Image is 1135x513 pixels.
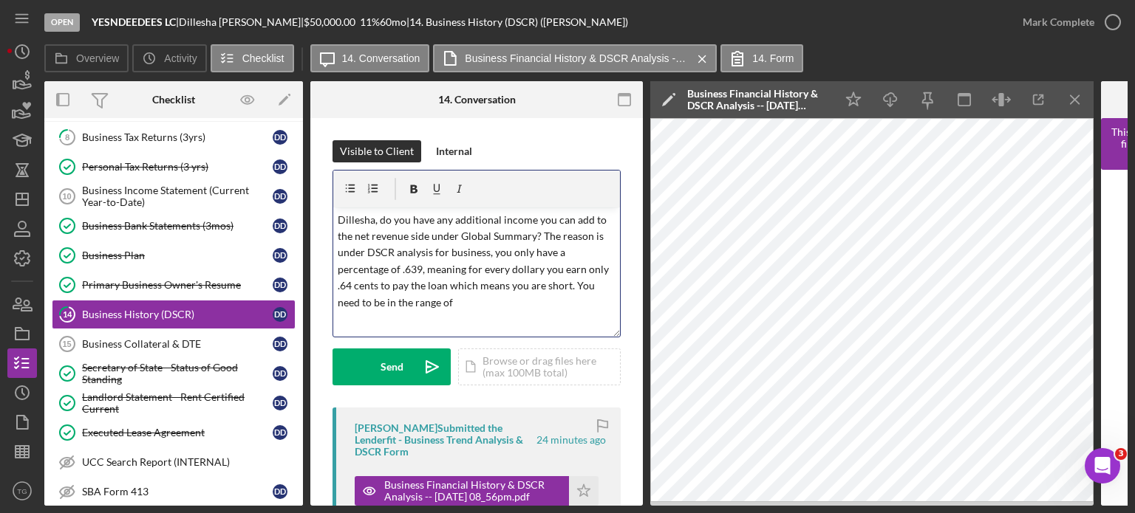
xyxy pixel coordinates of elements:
[384,479,562,503] div: Business Financial History & DSCR Analysis -- [DATE] 08_56pm.pdf
[52,211,296,241] a: Business Bank Statements (3mos)DD
[82,185,273,208] div: Business Income Statement (Current Year-to-Date)
[242,52,284,64] label: Checklist
[273,307,287,322] div: D D
[355,476,599,506] button: Business Financial History & DSCR Analysis -- [DATE] 08_56pm.pdf
[82,249,273,261] div: Business Plan
[82,338,273,350] div: Business Collateral & DTE
[82,456,295,468] div: UCC Search Report (INTERNAL)
[333,140,421,162] button: Visible to Client
[44,44,129,72] button: Overview
[82,220,273,232] div: Business Bank Statements (3mos)
[433,44,717,72] button: Business Financial History & DSCR Analysis -- [DATE] 08_56pm.pdf
[164,52,197,64] label: Activity
[273,218,287,233] div: D D
[52,123,296,152] a: 8Business Tax Returns (3yrs)DD
[273,484,287,499] div: D D
[82,486,273,497] div: SBA Form 413
[273,248,287,263] div: D D
[273,159,287,174] div: D D
[82,309,273,320] div: Business History (DSCR)
[465,52,686,64] label: Business Financial History & DSCR Analysis -- [DATE] 08_56pm.pdf
[752,52,794,64] label: 14. Form
[82,279,273,291] div: Primary Business Owner's Resume
[340,140,414,162] div: Visible to Client
[1008,7,1128,37] button: Mark Complete
[82,131,273,143] div: Business Tax Returns (3yrs)
[7,476,37,506] button: TG
[304,16,360,28] div: $50,000.00
[381,348,403,385] div: Send
[63,309,72,319] tspan: 14
[406,16,628,28] div: | 14. Business History (DSCR) ([PERSON_NAME])
[380,16,406,28] div: 60 mo
[536,434,606,446] time: 2025-08-26 00:56
[52,388,296,418] a: Landlord Statement - Rent Certified CurrentDD
[52,241,296,270] a: Business PlanDD
[52,182,296,211] a: 10Business Income Statement (Current Year-to-Date)DD
[360,16,380,28] div: 11 %
[82,362,273,385] div: Secretary of State - Status of Good Standing
[333,348,451,385] button: Send
[273,337,287,351] div: D D
[211,44,294,72] button: Checklist
[82,427,273,438] div: Executed Lease Agreement
[52,359,296,388] a: Secretary of State - Status of Good StandingDD
[52,300,296,329] a: 14Business History (DSCR)DD
[436,140,472,162] div: Internal
[273,396,287,410] div: D D
[65,132,69,142] tspan: 8
[273,366,287,381] div: D D
[338,212,616,311] p: Dillesha, do you have any additional income you can add to the net revenue side under Global Summ...
[132,44,206,72] button: Activity
[52,477,296,506] a: SBA Form 413DD
[76,52,119,64] label: Overview
[52,152,296,182] a: Personal Tax Returns (3 yrs)DD
[1023,7,1094,37] div: Mark Complete
[179,16,304,28] div: Dillesha [PERSON_NAME] |
[152,94,195,106] div: Checklist
[273,278,287,292] div: D D
[355,422,534,458] div: [PERSON_NAME] Submitted the Lenderfit - Business Trend Analysis & DSCR Form
[1085,448,1120,483] iframe: Intercom live chat
[273,189,287,204] div: D D
[17,487,27,495] text: TG
[310,44,430,72] button: 14. Conversation
[52,447,296,477] a: UCC Search Report (INTERNAL)
[62,192,71,201] tspan: 10
[44,13,80,32] div: Open
[82,391,273,415] div: Landlord Statement - Rent Certified Current
[438,94,516,106] div: 14. Conversation
[92,16,176,28] b: YESNDEEDEES LC
[82,161,273,173] div: Personal Tax Returns (3 yrs)
[687,88,828,111] div: Business Financial History & DSCR Analysis -- [DATE] 08_56pm.pdf
[273,425,287,440] div: D D
[92,16,179,28] div: |
[52,418,296,447] a: Executed Lease AgreementDD
[342,52,420,64] label: 14. Conversation
[1115,448,1127,460] span: 3
[52,329,296,359] a: 15Business Collateral & DTEDD
[52,270,296,300] a: Primary Business Owner's ResumeDD
[273,130,287,145] div: D D
[720,44,803,72] button: 14. Form
[62,340,71,348] tspan: 15
[429,140,480,162] button: Internal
